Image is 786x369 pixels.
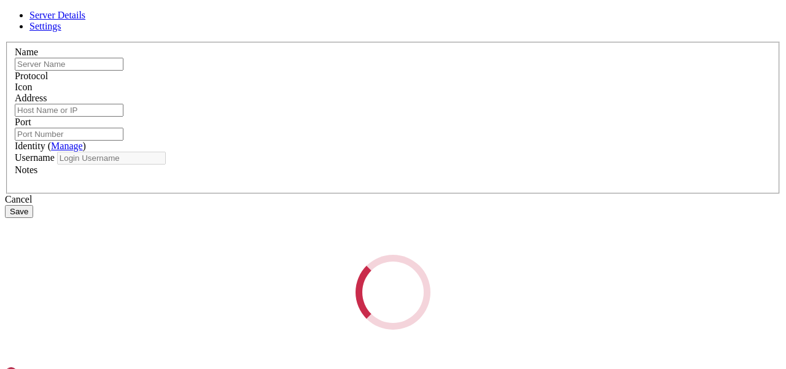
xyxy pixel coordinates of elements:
[48,141,86,151] span: ( )
[15,93,47,103] label: Address
[5,194,781,205] div: Cancel
[15,117,31,127] label: Port
[15,47,38,57] label: Name
[15,165,37,175] label: Notes
[15,141,86,151] label: Identity
[348,247,438,337] div: Loading...
[15,104,123,117] input: Host Name or IP
[57,152,166,165] input: Login Username
[15,58,123,71] input: Server Name
[15,152,55,163] label: Username
[29,10,85,20] a: Server Details
[15,82,32,92] label: Icon
[5,205,33,218] button: Save
[51,141,83,151] a: Manage
[15,128,123,141] input: Port Number
[29,21,61,31] a: Settings
[15,71,48,81] label: Protocol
